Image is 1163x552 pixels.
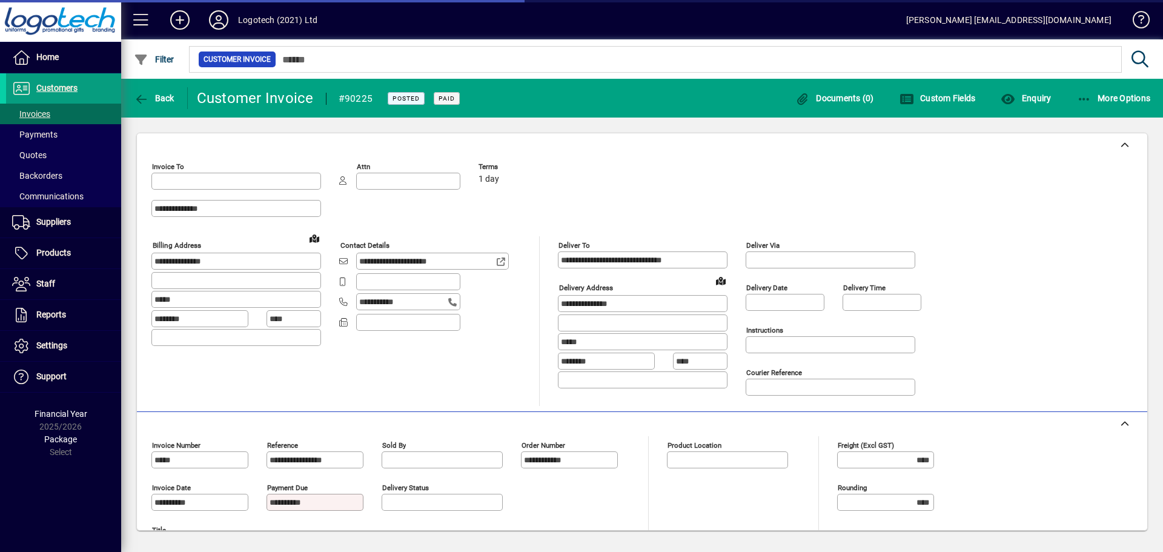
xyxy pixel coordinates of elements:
mat-label: Instructions [746,326,783,334]
span: 1 day [479,175,499,184]
span: Posted [393,95,420,102]
mat-label: Sold by [382,441,406,450]
span: Paid [439,95,455,102]
span: Payments [12,130,58,139]
a: Suppliers [6,207,121,238]
app-page-header-button: Back [121,87,188,109]
a: Home [6,42,121,73]
a: Reports [6,300,121,330]
span: Documents (0) [795,93,874,103]
span: Enquiry [1001,93,1051,103]
span: Invoices [12,109,50,119]
button: Custom Fields [896,87,979,109]
div: #90225 [339,89,373,108]
span: Package [44,434,77,444]
button: More Options [1074,87,1154,109]
mat-label: Courier Reference [746,368,802,377]
a: Communications [6,186,121,207]
span: Terms [479,163,551,171]
span: Backorders [12,171,62,181]
mat-label: Deliver To [558,241,590,250]
mat-label: Invoice To [152,162,184,171]
span: Support [36,371,67,381]
span: More Options [1077,93,1151,103]
a: Backorders [6,165,121,186]
a: Staff [6,269,121,299]
span: Reports [36,310,66,319]
span: Back [134,93,174,103]
span: Settings [36,341,67,350]
a: Invoices [6,104,121,124]
a: View on map [711,271,731,290]
span: Quotes [12,150,47,160]
div: Logotech (2021) Ltd [238,10,317,30]
button: Back [131,87,177,109]
span: Products [36,248,71,258]
mat-label: Reference [267,441,298,450]
a: View on map [305,228,324,248]
mat-label: Order number [522,441,565,450]
a: Support [6,362,121,392]
mat-label: Deliver via [746,241,780,250]
mat-label: Invoice number [152,441,200,450]
span: Communications [12,191,84,201]
button: Filter [131,48,177,70]
span: Suppliers [36,217,71,227]
button: Add [161,9,199,31]
span: Home [36,52,59,62]
mat-label: Attn [357,162,370,171]
button: Documents (0) [792,87,877,109]
span: Custom Fields [900,93,976,103]
mat-label: Freight (excl GST) [838,441,894,450]
a: Payments [6,124,121,145]
span: Staff [36,279,55,288]
div: [PERSON_NAME] [EMAIL_ADDRESS][DOMAIN_NAME] [906,10,1112,30]
span: Filter [134,55,174,64]
mat-label: Title [152,526,166,534]
span: Financial Year [35,409,87,419]
span: Customer Invoice [204,53,271,65]
span: Customers [36,83,78,93]
mat-label: Delivery status [382,484,429,492]
mat-label: Delivery time [843,284,886,292]
button: Profile [199,9,238,31]
mat-label: Invoice date [152,484,191,492]
button: Enquiry [998,87,1054,109]
a: Knowledge Base [1124,2,1148,42]
a: Settings [6,331,121,361]
a: Quotes [6,145,121,165]
div: Customer Invoice [197,88,314,108]
a: Products [6,238,121,268]
mat-label: Rounding [838,484,867,492]
mat-label: Payment due [267,484,308,492]
mat-label: Delivery date [746,284,787,292]
mat-label: Product location [668,441,721,450]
